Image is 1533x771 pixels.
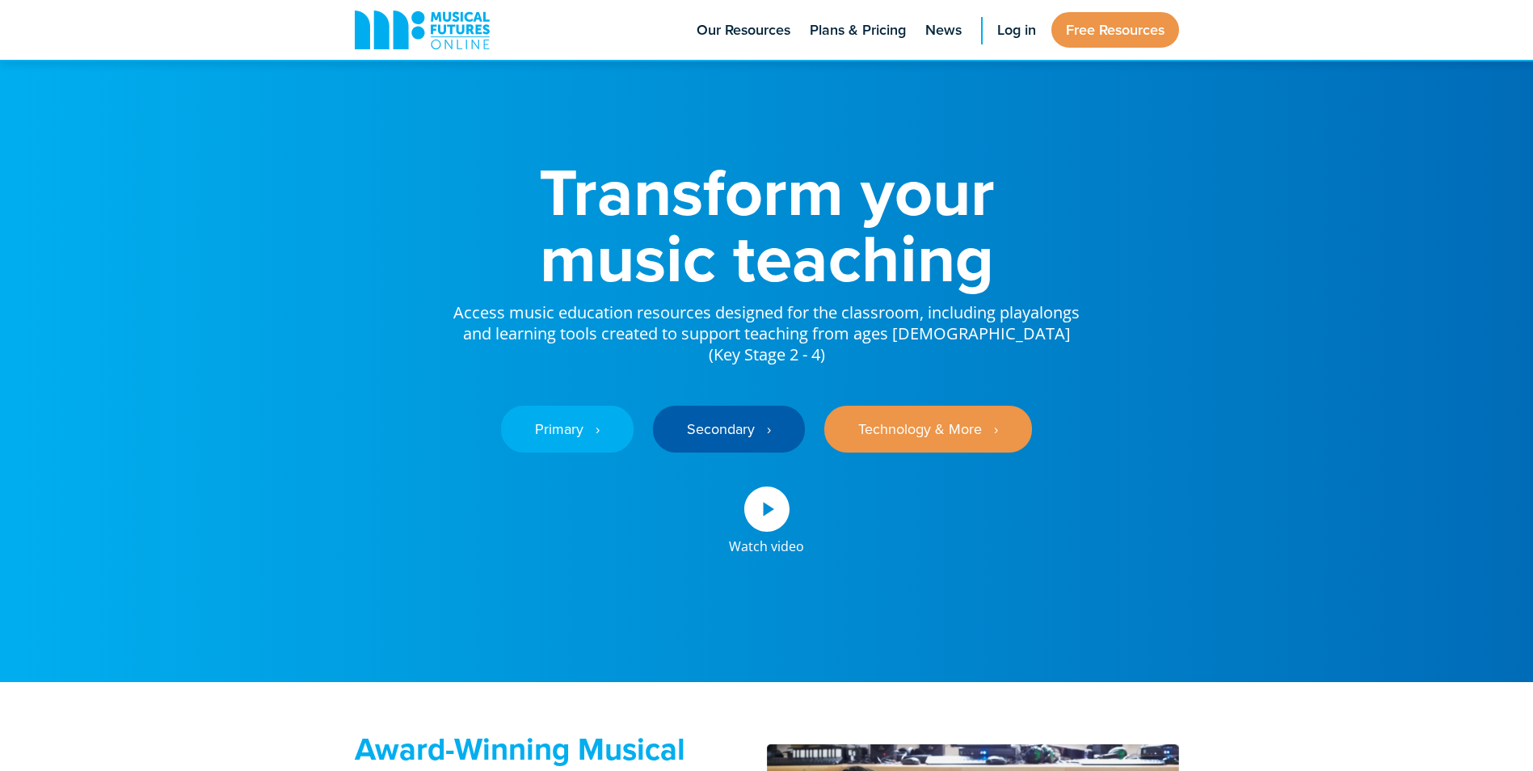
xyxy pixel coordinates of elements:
[824,406,1032,453] a: Technology & More ‎‏‏‎ ‎ ›
[452,291,1082,365] p: Access music education resources designed for the classroom, including playalongs and learning to...
[697,19,790,41] span: Our Resources
[729,532,804,553] div: Watch video
[653,406,805,453] a: Secondary ‎‏‏‎ ‎ ›
[501,406,634,453] a: Primary ‎‏‏‎ ‎ ›
[810,19,906,41] span: Plans & Pricing
[925,19,962,41] span: News
[997,19,1036,41] span: Log in
[452,158,1082,291] h1: Transform your music teaching
[1051,12,1179,48] a: Free Resources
